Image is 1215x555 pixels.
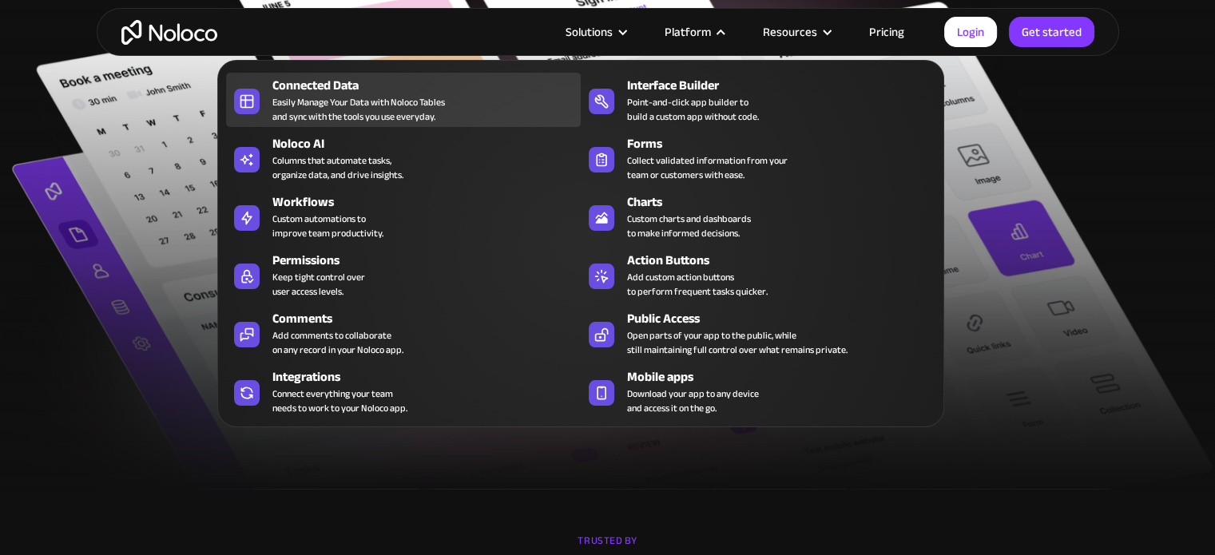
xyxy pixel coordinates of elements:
[272,251,588,270] div: Permissions
[763,22,817,42] div: Resources
[272,134,588,153] div: Noloco AI
[627,134,943,153] div: Forms
[272,367,588,387] div: Integrations
[627,95,759,124] div: Point-and-click app builder to build a custom app without code.
[743,22,849,42] div: Resources
[272,387,407,415] div: Connect everything your team needs to work to your Noloco app.
[226,248,581,302] a: PermissionsKeep tight control overuser access levels.
[272,328,403,357] div: Add comments to collaborate on any record in your Noloco app.
[272,270,365,299] div: Keep tight control over user access levels.
[581,131,935,185] a: FormsCollect validated information from yourteam or customers with ease.
[627,212,751,240] div: Custom charts and dashboards to make informed decisions.
[272,153,403,182] div: Columns that automate tasks, organize data, and drive insights.
[226,364,581,418] a: IntegrationsConnect everything your teamneeds to work to your Noloco app.
[272,76,588,95] div: Connected Data
[226,131,581,185] a: Noloco AIColumns that automate tasks,organize data, and drive insights.
[1009,17,1094,47] a: Get started
[627,387,759,415] span: Download your app to any device and access it on the go.
[121,20,217,45] a: home
[226,73,581,127] a: Connected DataEasily Manage Your Data with Noloco Tablesand sync with the tools you use everyday.
[627,270,768,299] div: Add custom action buttons to perform frequent tasks quicker.
[546,22,645,42] div: Solutions
[272,95,445,124] div: Easily Manage Your Data with Noloco Tables and sync with the tools you use everyday.
[272,192,588,212] div: Workflows
[226,189,581,244] a: WorkflowsCustom automations toimprove team productivity.
[566,22,613,42] div: Solutions
[272,212,383,240] div: Custom automations to improve team productivity.
[645,22,743,42] div: Platform
[226,306,581,360] a: CommentsAdd comments to collaborateon any record in your Noloco app.
[272,309,588,328] div: Comments
[627,192,943,212] div: Charts
[581,306,935,360] a: Public AccessOpen parts of your app to the public, whilestill maintaining full control over what ...
[581,189,935,244] a: ChartsCustom charts and dashboardsto make informed decisions.
[627,76,943,95] div: Interface Builder
[627,251,943,270] div: Action Buttons
[581,73,935,127] a: Interface BuilderPoint-and-click app builder tobuild a custom app without code.
[849,22,924,42] a: Pricing
[217,38,944,427] nav: Platform
[665,22,711,42] div: Platform
[627,367,943,387] div: Mobile apps
[627,309,943,328] div: Public Access
[627,328,848,357] div: Open parts of your app to the public, while still maintaining full control over what remains priv...
[944,17,997,47] a: Login
[581,364,935,418] a: Mobile appsDownload your app to any deviceand access it on the go.
[627,153,788,182] div: Collect validated information from your team or customers with ease.
[581,248,935,302] a: Action ButtonsAdd custom action buttonsto perform frequent tasks quicker.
